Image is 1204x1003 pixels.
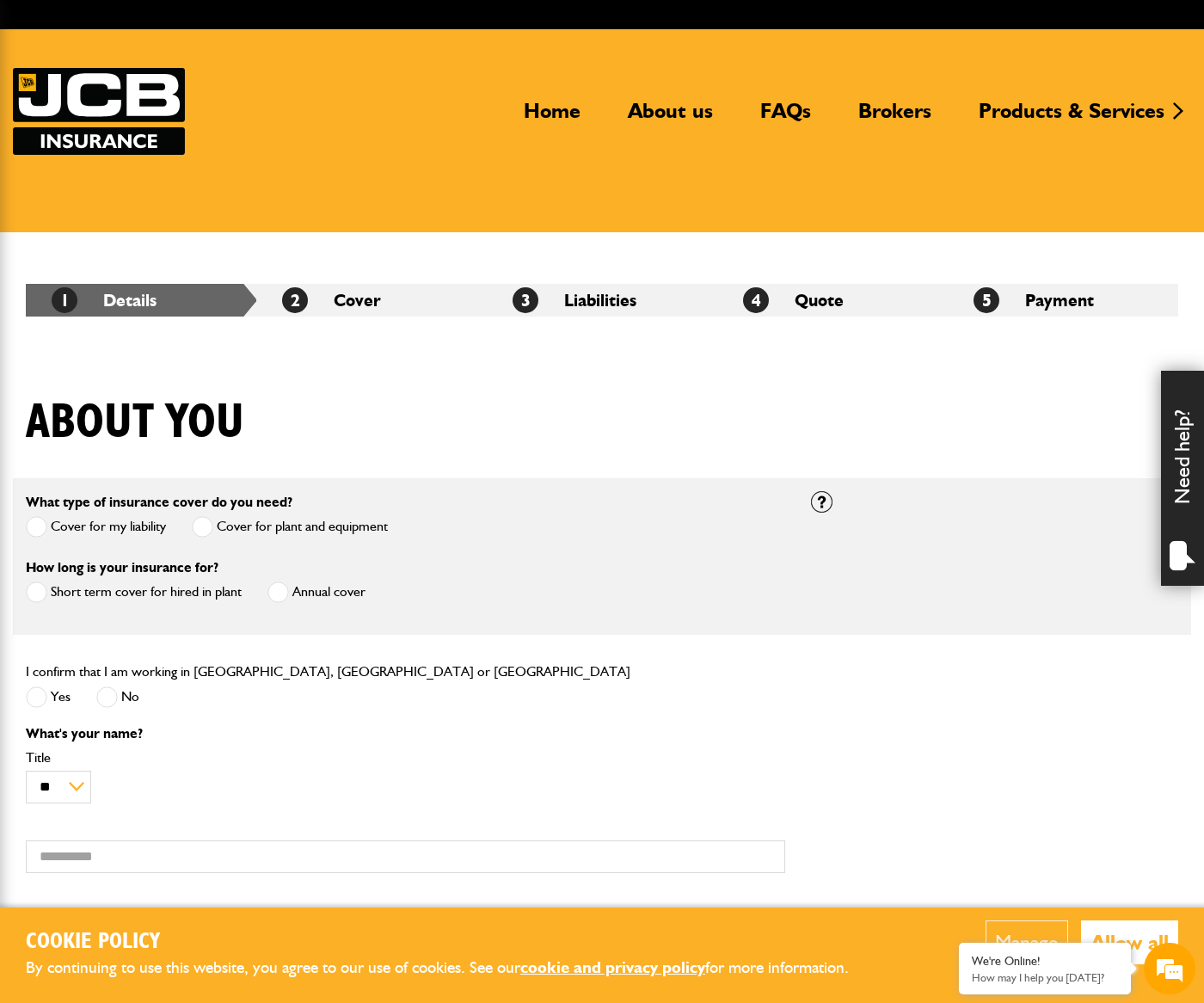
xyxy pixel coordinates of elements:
a: JCB Insurance Services [13,68,185,155]
label: Annual cover [267,581,365,603]
li: Quote [717,284,948,317]
a: About us [615,98,726,138]
button: Allow all [1081,920,1178,964]
label: Short term cover for hired in plant [26,581,242,603]
label: Cover for plant and equipment [192,516,388,538]
input: Enter your phone number [22,261,314,298]
li: Payment [948,284,1178,317]
li: Cover [256,284,487,317]
label: No [96,686,139,708]
img: d_20077148190_company_1631870298795_20077148190 [29,95,72,120]
textarea: Type your message and hit 'Enter' [22,311,314,515]
span: 3 [513,287,538,313]
p: How may I help you today? [972,971,1118,984]
label: How long is your insurance for? [26,561,218,575]
img: JCB Insurance Services logo [13,68,185,155]
div: Need help? [1161,371,1204,586]
a: Home [511,98,593,138]
div: We're Online! [972,954,1118,969]
h2: Cookie Policy [26,929,877,956]
div: Minimize live chat window [282,9,323,50]
label: I confirm that I am working in [GEOGRAPHIC_DATA], [GEOGRAPHIC_DATA] or [GEOGRAPHIC_DATA] [26,665,630,679]
a: Products & Services [966,98,1177,138]
li: Details [26,284,256,317]
label: What type of insurance cover do you need? [26,495,292,509]
a: cookie and privacy policy [520,957,705,977]
a: Brokers [845,98,944,138]
p: What's your name? [26,727,785,741]
span: 4 [743,287,769,313]
li: Liabilities [487,284,717,317]
label: Yes [26,686,71,708]
em: Start Chat [234,530,312,553]
input: Enter your email address [22,210,314,248]
div: Chat with us now [89,96,289,119]
span: 1 [52,287,77,313]
label: Title [26,751,785,765]
a: FAQs [747,98,824,138]
h1: About you [26,394,244,452]
button: Manage [986,920,1068,964]
p: By continuing to use this website, you agree to our use of cookies. See our for more information. [26,955,877,981]
span: 2 [282,287,308,313]
input: Enter your last name [22,159,314,197]
span: 5 [974,287,999,313]
label: Cover for my liability [26,516,166,538]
